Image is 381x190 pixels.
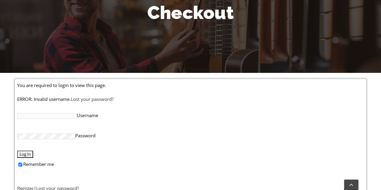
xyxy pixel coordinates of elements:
[18,163,22,167] input: Remember me
[17,95,364,103] p: ERROR: Invalid username.
[17,81,364,89] p: You are required to login to view this page.
[17,113,77,119] input: Username
[71,96,114,102] a: Lost your password?
[17,158,364,170] label: Remember me
[17,151,33,158] input: Log In
[17,129,364,142] label: Password
[17,133,75,139] input: Password
[17,109,364,121] label: Username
